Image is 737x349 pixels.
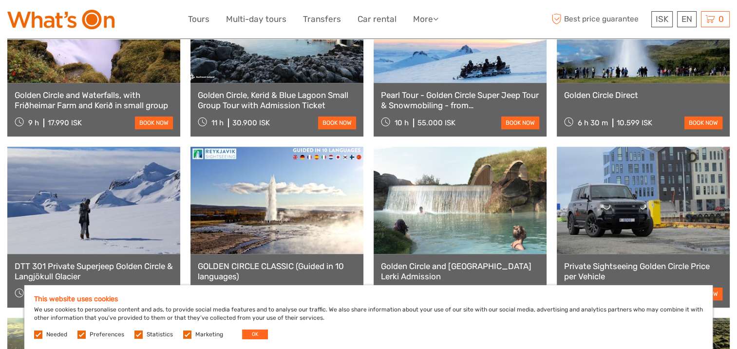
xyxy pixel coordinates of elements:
div: 17.990 ISK [48,118,82,127]
a: DTT 301 Private Superjeep Golden Circle & Langjökull Glacier [15,261,173,281]
span: 6 h 30 m [578,118,608,127]
span: 11 h [211,118,224,127]
img: What's On [7,10,114,29]
p: We're away right now. Please check back later! [14,17,110,25]
a: Pearl Tour - Golden Circle Super Jeep Tour & Snowmobiling - from [GEOGRAPHIC_DATA] [381,90,539,110]
a: book now [684,116,722,129]
span: 0 [717,14,725,24]
a: GOLDEN CIRCLE CLASSIC (Guided in 10 languages) [198,261,356,281]
label: Preferences [90,330,124,339]
a: book now [318,116,356,129]
span: 9 h [28,118,39,127]
h5: This website uses cookies [34,295,703,303]
span: ISK [656,14,668,24]
a: Car rental [358,12,397,26]
a: More [413,12,438,26]
div: 30.900 ISK [232,118,270,127]
a: Tours [188,12,209,26]
div: We use cookies to personalise content and ads, to provide social media features and to analyse ou... [24,285,713,349]
div: 55.000 ISK [417,118,455,127]
a: Transfers [303,12,341,26]
a: Golden Circle and [GEOGRAPHIC_DATA] Lerki Admission [381,261,539,281]
button: OK [242,330,268,339]
a: Golden Circle Direct [564,90,722,100]
label: Marketing [195,330,223,339]
span: Best price guarantee [549,11,649,27]
label: Statistics [147,330,173,339]
div: 10.599 ISK [617,118,652,127]
a: Private Sightseeing Golden Circle Price per Vehicle [564,261,722,281]
span: 10 h [395,118,409,127]
a: book now [501,116,539,129]
a: book now [135,116,173,129]
label: Needed [46,330,67,339]
button: Open LiveChat chat widget [112,15,124,27]
a: Golden Circle, Kerid & Blue Lagoon Small Group Tour with Admission Ticket [198,90,356,110]
a: Multi-day tours [226,12,286,26]
div: EN [677,11,697,27]
a: Golden Circle and Waterfalls, with Friðheimar Farm and Kerið in small group [15,90,173,110]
